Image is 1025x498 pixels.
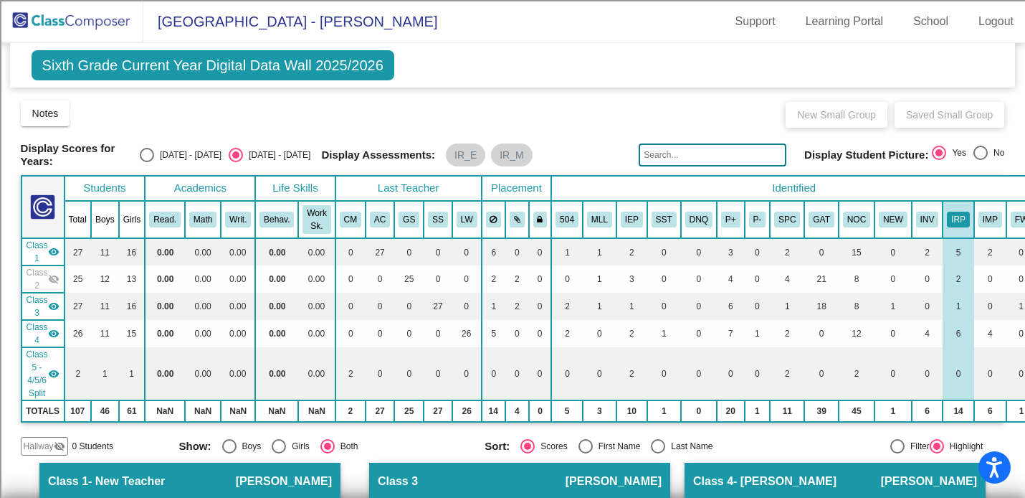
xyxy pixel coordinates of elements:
div: CANCEL [6,398,1019,410]
div: ??? [6,320,1019,333]
div: CANCEL [6,307,1019,320]
div: SAVE [6,436,1019,449]
td: 0 [529,400,552,422]
div: Home [6,385,1019,398]
td: 0.00 [298,238,335,266]
td: 11 [91,238,119,266]
td: 0 [366,293,394,320]
td: TOTALS [22,400,65,422]
div: Rename Outline [6,150,1019,163]
td: 0.00 [221,238,255,266]
td: 0 [551,266,583,293]
td: 0 [974,266,1006,293]
td: 0 [505,320,529,347]
th: Tested but (Did Not Qualify) [681,201,717,238]
input: Search... [639,144,786,166]
button: CM [340,212,361,227]
th: Not a Good Combo Candidate [839,201,874,238]
td: 15 [839,238,874,266]
td: 8 [839,293,874,320]
td: 0.00 [185,293,221,320]
mat-icon: visibility_off [48,273,59,285]
td: 0.00 [298,293,335,320]
th: IReady Math Pathway [974,201,1006,238]
div: Journal [6,215,1019,227]
div: Move to ... [6,372,1019,385]
td: 0 [505,238,529,266]
td: 1 [770,293,804,320]
td: 1 [616,293,647,320]
button: SST [652,212,677,227]
td: 0.00 [221,266,255,293]
th: Student Study Team [647,201,681,238]
td: 27 [366,238,394,266]
td: 3 [583,400,616,422]
th: Lauren Wiepking [452,201,482,238]
td: NaN [255,400,298,422]
td: 21 [804,266,838,293]
td: 0.00 [185,347,221,400]
mat-icon: visibility [48,368,59,380]
td: 0 [424,238,452,266]
th: Alexis Coutsicos [366,201,394,238]
td: 3 [616,266,647,293]
td: 0 [482,347,506,400]
div: [DATE] - [DATE] [154,149,221,161]
td: 4 [505,400,529,422]
div: Television/Radio [6,253,1019,266]
td: 0 [583,320,616,347]
td: 0 [647,293,681,320]
td: 0 [529,293,552,320]
td: 0 [335,293,366,320]
button: NEW [879,212,907,227]
td: 0 [681,400,717,422]
td: 0 [717,347,745,400]
td: 2 [616,238,647,266]
th: Gifted and Talented [804,201,838,238]
span: Display Scores for Years: [21,142,129,168]
div: Home [6,6,300,19]
td: 0.00 [145,266,185,293]
button: LW [457,212,477,227]
th: Individualized Education Plan [616,201,647,238]
input: Search outlines [6,19,133,34]
th: Crystal Mandel [335,201,366,238]
td: 0 [681,293,717,320]
th: Last Teacher [335,176,482,201]
th: Girls [119,201,146,238]
button: MLL [587,212,612,227]
td: 15 [119,320,146,347]
td: 1 [647,320,681,347]
td: 25 [65,266,91,293]
td: 2 [65,347,91,400]
button: IRP [947,212,970,227]
td: 0 [394,238,424,266]
td: 1 [745,320,771,347]
td: 2 [770,347,804,400]
div: Delete [6,137,1019,150]
td: 14 [482,400,506,422]
div: Add Outline Template [6,189,1019,202]
td: 4 [717,266,745,293]
th: Intervention [912,201,943,238]
td: 0 [912,266,943,293]
td: 61 [119,400,146,422]
td: 2 [943,266,974,293]
td: 13 [119,266,146,293]
td: 27 [366,400,394,422]
div: DELETE [6,359,1019,372]
td: 0 [745,293,771,320]
td: 2 [770,320,804,347]
td: 0 [912,293,943,320]
td: 0 [647,347,681,400]
td: 16 [119,238,146,266]
td: 2 [505,266,529,293]
td: 0 [681,238,717,266]
td: 0 [529,238,552,266]
mat-chip: IR_M [491,144,532,166]
th: Placement [482,176,552,201]
div: [DATE] - [DATE] [243,149,310,161]
td: 1 [583,238,616,266]
td: 27 [424,293,452,320]
td: 0.00 [221,320,255,347]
